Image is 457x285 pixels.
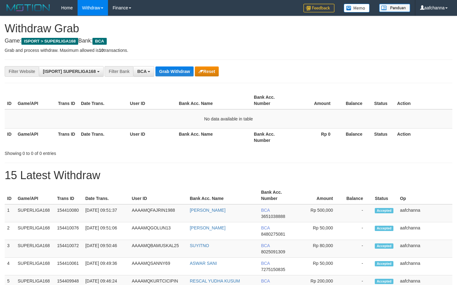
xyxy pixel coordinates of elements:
td: aafchanna [397,240,452,258]
span: Accepted [375,243,393,249]
td: SUPERLIGA168 [15,222,55,240]
th: User ID [129,187,187,204]
img: MOTION_logo.png [5,3,52,12]
th: Amount [292,92,340,109]
th: Bank Acc. Name [177,128,252,146]
img: Button%20Memo.svg [344,4,370,12]
td: SUPERLIGA168 [15,258,55,275]
td: Rp 50,000 [297,222,342,240]
th: Bank Acc. Number [251,128,292,146]
span: BCA [261,261,270,266]
button: Grab Withdraw [155,66,194,76]
th: Status [372,187,397,204]
button: BCA [133,66,154,77]
td: SUPERLIGA168 [15,204,55,222]
th: Game/API [15,92,56,109]
th: Trans ID [56,92,78,109]
td: Rp 80,000 [297,240,342,258]
span: Copy 8480275081 to clipboard [261,232,285,237]
td: aafchanna [397,222,452,240]
th: Op [397,187,452,204]
span: Accepted [375,208,393,213]
th: Balance [342,187,372,204]
div: Filter Website [5,66,39,77]
td: 154410072 [55,240,83,258]
th: Trans ID [55,187,83,204]
a: RESCAL YUDHA KUSUM [190,278,240,283]
td: 4 [5,258,15,275]
td: [DATE] 09:51:37 [83,204,129,222]
td: AAAAMQSANNY69 [129,258,187,275]
h1: Withdraw Grab [5,22,452,35]
button: Reset [195,66,219,76]
th: Balance [340,92,372,109]
a: [PERSON_NAME] [190,208,226,213]
td: AAAAMQFAJRIN1988 [129,204,187,222]
td: aafchanna [397,204,452,222]
div: Showing 0 to 0 of 0 entries [5,148,186,156]
td: - [342,258,372,275]
th: Date Trans. [83,187,129,204]
span: Accepted [375,279,393,284]
a: ASWAR SANI [190,261,217,266]
td: - [342,240,372,258]
p: Grab and process withdraw. Maximum allowed is transactions. [5,47,452,53]
th: Bank Acc. Number [258,187,297,204]
th: Action [395,128,452,146]
div: Filter Bank [105,66,133,77]
td: 1 [5,204,15,222]
strong: 10 [99,48,104,53]
span: BCA [261,243,270,248]
td: [DATE] 09:49:36 [83,258,129,275]
td: AAAAMQGOLUN13 [129,222,187,240]
td: 2 [5,222,15,240]
span: Accepted [375,226,393,231]
td: 154410080 [55,204,83,222]
td: 154410076 [55,222,83,240]
td: aafchanna [397,258,452,275]
span: BCA [261,208,270,213]
h4: Game: Bank: [5,38,452,44]
td: 154410061 [55,258,83,275]
td: Rp 50,000 [297,258,342,275]
td: [DATE] 09:51:06 [83,222,129,240]
th: Status [372,92,395,109]
th: Date Trans. [78,128,128,146]
a: SUYITNO [190,243,209,248]
span: [ISPORT] SUPERLIGA168 [43,69,96,74]
th: ID [5,92,15,109]
a: [PERSON_NAME] [190,225,226,230]
th: Bank Acc. Name [187,187,259,204]
td: No data available in table [5,109,452,129]
th: Action [395,92,452,109]
td: SUPERLIGA168 [15,240,55,258]
th: Bank Acc. Number [251,92,292,109]
span: BCA [261,225,270,230]
th: Balance [340,128,372,146]
th: User ID [128,92,177,109]
span: BCA [137,69,146,74]
th: Bank Acc. Name [177,92,252,109]
th: Amount [297,187,342,204]
th: Game/API [15,128,56,146]
th: Rp 0 [292,128,340,146]
h1: 15 Latest Withdraw [5,169,452,182]
th: Game/API [15,187,55,204]
span: BCA [92,38,106,45]
td: - [342,222,372,240]
span: Copy 8025091309 to clipboard [261,249,285,254]
th: Status [372,128,395,146]
td: 3 [5,240,15,258]
span: BCA [261,278,270,283]
th: Date Trans. [78,92,128,109]
th: Trans ID [56,128,78,146]
span: ISPORT > SUPERLIGA168 [21,38,78,45]
td: - [342,204,372,222]
th: ID [5,128,15,146]
img: panduan.png [379,4,410,12]
span: Copy 3651038888 to clipboard [261,214,285,219]
th: ID [5,187,15,204]
span: Copy 7275150835 to clipboard [261,267,285,272]
th: User ID [128,128,177,146]
td: Rp 500,000 [297,204,342,222]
